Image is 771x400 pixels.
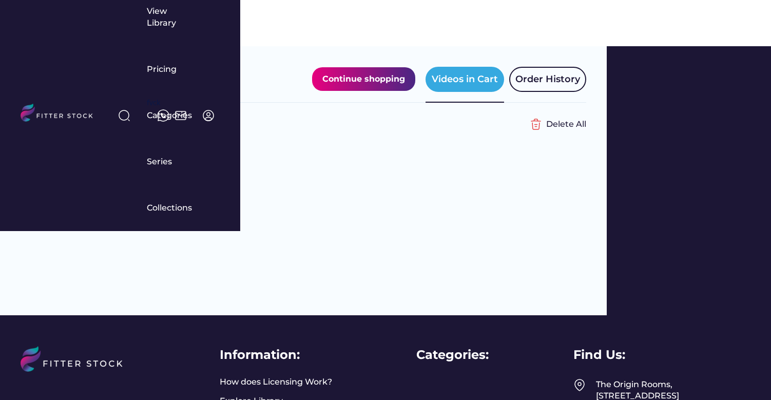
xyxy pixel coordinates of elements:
div: Pricing [147,64,177,75]
img: search-normal%203.svg [118,109,130,122]
div: Series [147,156,172,167]
div: Continue shopping [322,72,405,86]
div: View Library [147,6,176,29]
div: Categories: [416,346,489,364]
img: Frame%2051.svg [175,109,187,122]
div: Order History [515,73,580,86]
div: Categories [147,110,192,121]
div: Find Us: [573,346,625,364]
img: LOGO%20%281%29.svg [21,346,135,397]
div: Collections [147,202,192,214]
img: Group%201000002356%20%282%29.svg [526,114,546,135]
div: fvck [147,98,160,108]
div: Information: [220,346,300,364]
img: profile-circle.svg [202,109,215,122]
img: LOGO.svg [21,104,102,125]
a: How does Licensing Work? [220,376,332,388]
div: Delete All [546,119,586,130]
img: meteor-icons_whatsapp%20%281%29.svg [157,109,169,122]
img: Frame%2049.svg [573,379,586,391]
div: Videos in Cart [432,73,498,86]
